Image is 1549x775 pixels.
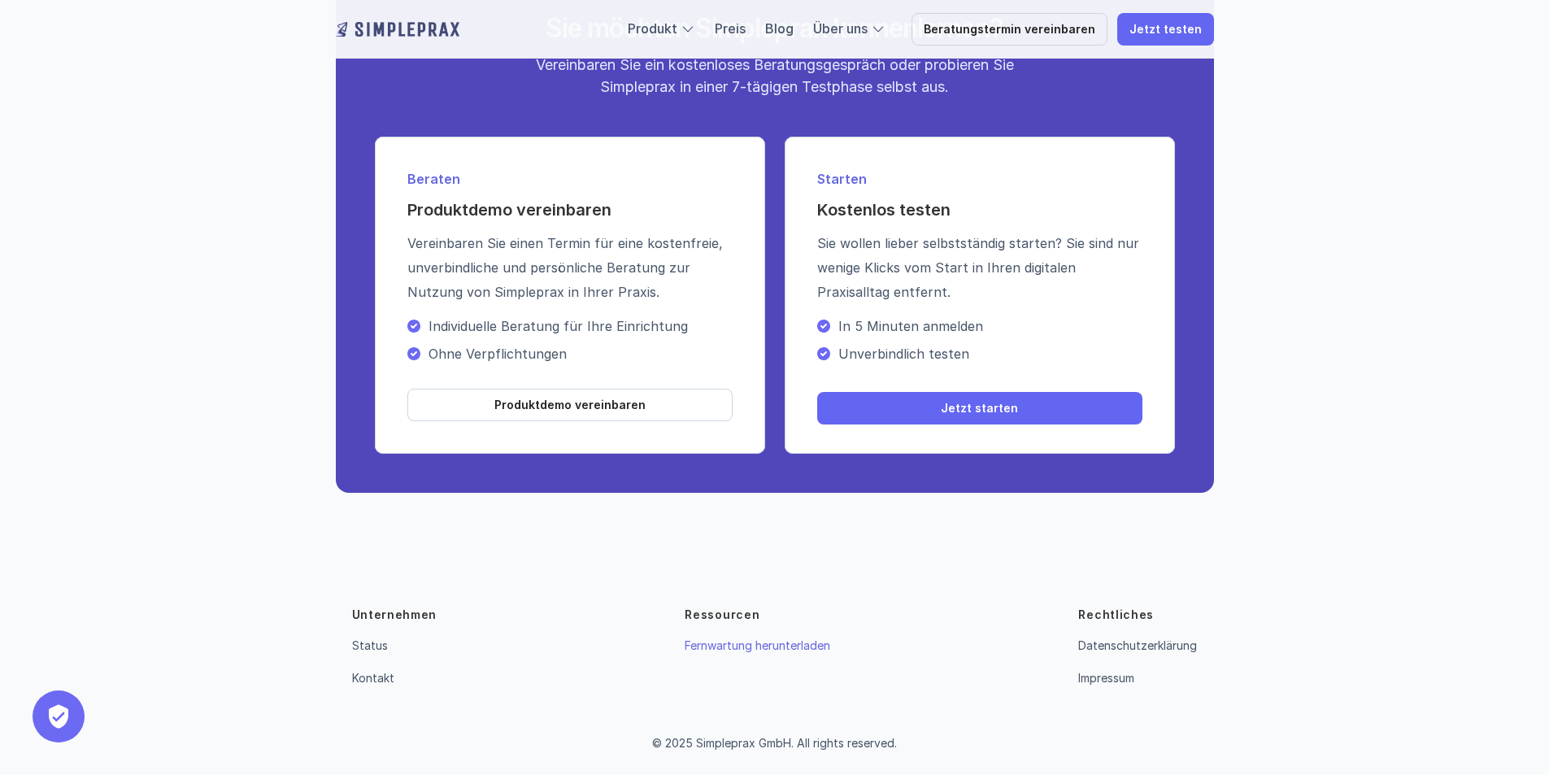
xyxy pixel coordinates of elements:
p: Beratungstermin vereinbaren [924,23,1095,37]
a: Fernwartung herunterladen [685,638,830,652]
p: © 2025 Simpleprax GmbH. All rights reserved. [652,737,897,751]
a: Kontakt [352,671,394,685]
a: Jetzt starten [817,392,1142,425]
a: Datenschutzerklärung [1078,638,1197,652]
p: Unverbindlich testen [838,346,1142,362]
a: Jetzt testen [1117,13,1214,46]
p: Vereinbaren Sie einen Termin für eine kostenfreie, unverbindliche und persönliche Beratung zur Nu... [407,231,733,304]
h4: Produktdemo vereinbaren [407,198,733,221]
a: Produktdemo vereinbaren [407,389,733,421]
p: In 5 Minuten anmelden [838,318,1142,334]
a: Blog [765,20,794,37]
a: Über uns [813,20,868,37]
p: Starten [817,169,1142,189]
a: Produkt [628,20,677,37]
p: Jetzt starten [941,402,1018,416]
p: Vereinbaren Sie ein kostenloses Beratungsgespräch oder probieren Sie Simpleprax in einer 7-tägige... [520,54,1029,98]
p: Jetzt testen [1129,23,1202,37]
a: Status [352,638,388,652]
h4: Kostenlos testen [817,198,1142,221]
p: Unternehmen [352,607,437,623]
p: Individuelle Beratung für Ihre Einrichtung [429,318,733,334]
p: Produktdemo vereinbaren [494,398,646,412]
a: Beratungstermin vereinbaren [912,13,1107,46]
p: Beraten [407,169,733,189]
p: Rechtliches [1078,607,1154,623]
p: Ohne Verpflichtungen [429,346,733,362]
p: Ressourcen [685,607,759,623]
a: Preis [715,20,746,37]
a: Impressum [1078,671,1134,685]
p: Sie wollen lieber selbstständig starten? Sie sind nur wenige Klicks vom Start in Ihren digitalen ... [817,231,1142,304]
